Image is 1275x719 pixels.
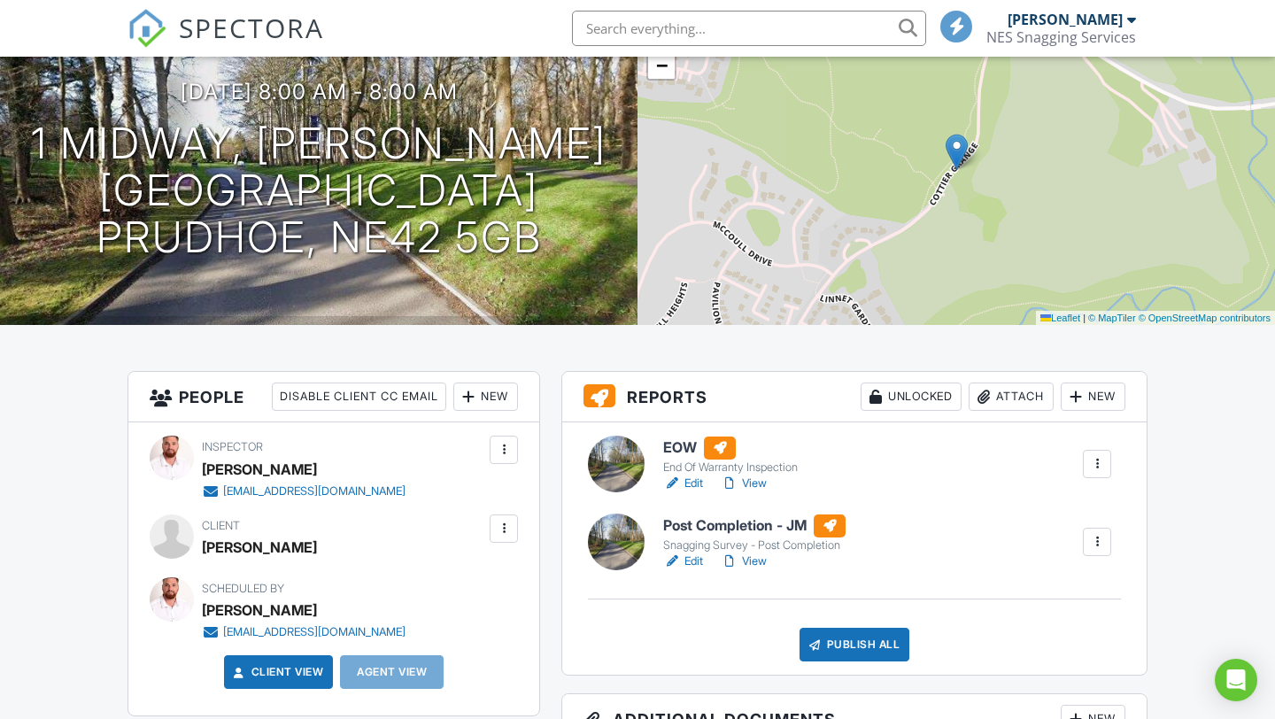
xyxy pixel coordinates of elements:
div: [EMAIL_ADDRESS][DOMAIN_NAME] [223,625,406,639]
a: Edit [663,475,703,492]
h3: [DATE] 8:00 am - 8:00 am [181,80,458,104]
div: [PERSON_NAME] [202,534,317,561]
span: | [1083,313,1086,323]
span: Client [202,519,240,532]
div: NES Snagging Services [986,28,1136,46]
div: Disable Client CC Email [272,383,446,411]
div: Open Intercom Messenger [1215,659,1257,701]
a: © OpenStreetMap contributors [1139,313,1271,323]
a: [EMAIL_ADDRESS][DOMAIN_NAME] [202,623,406,641]
a: Leaflet [1040,313,1080,323]
img: The Best Home Inspection Software - Spectora [127,9,166,48]
a: Post Completion - JM Snagging Survey - Post Completion [663,514,846,553]
a: [EMAIL_ADDRESS][DOMAIN_NAME] [202,483,406,500]
div: Unlocked [861,383,962,411]
h6: EOW [663,437,798,460]
h3: Reports [562,372,1147,422]
div: End Of Warranty Inspection [663,460,798,475]
div: [PERSON_NAME] [202,597,317,623]
a: EOW End Of Warranty Inspection [663,437,798,475]
span: Inspector [202,440,263,453]
div: Snagging Survey - Post Completion [663,538,846,553]
a: Client View [230,663,324,681]
input: Search everything... [572,11,926,46]
span: Scheduled By [202,582,284,595]
div: Publish All [800,628,910,661]
span: SPECTORA [179,9,324,46]
h1: 1 Midway, [PERSON_NAME][GEOGRAPHIC_DATA] Prudhoe, NE42 5GB [28,120,609,260]
div: [PERSON_NAME] [202,456,317,483]
div: New [453,383,518,411]
a: Zoom out [648,52,675,79]
a: View [721,553,767,570]
h6: Post Completion - JM [663,514,846,537]
a: View [721,475,767,492]
a: © MapTiler [1088,313,1136,323]
img: Marker [946,134,968,170]
h3: People [128,372,539,422]
a: Edit [663,553,703,570]
div: [EMAIL_ADDRESS][DOMAIN_NAME] [223,484,406,499]
a: SPECTORA [127,24,324,61]
div: New [1061,383,1125,411]
span: − [656,54,668,76]
div: [PERSON_NAME] [1008,11,1123,28]
div: Attach [969,383,1054,411]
